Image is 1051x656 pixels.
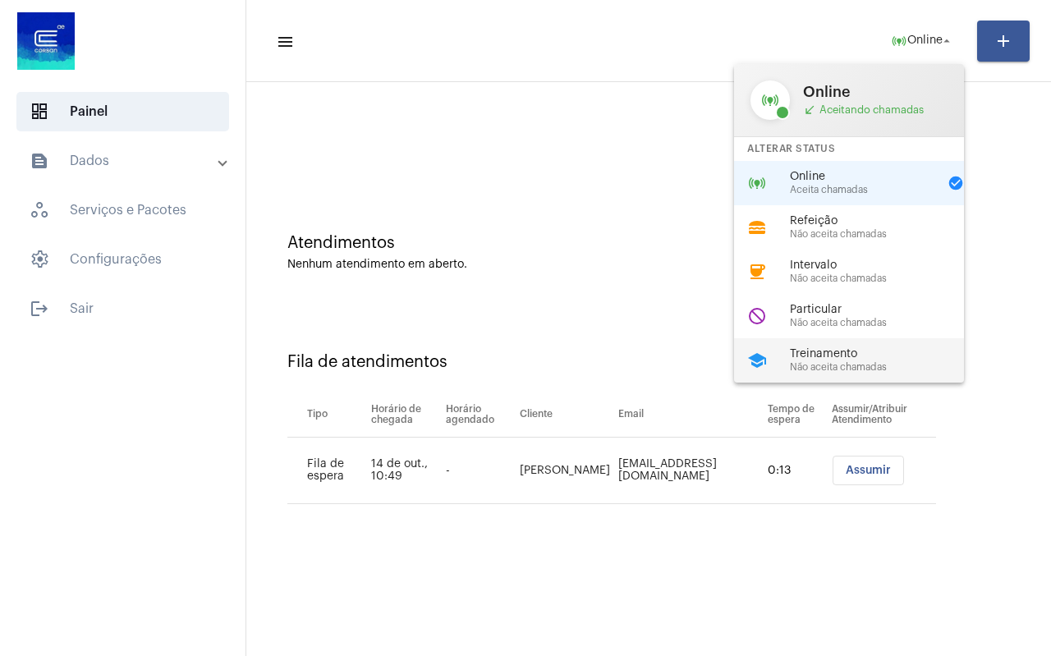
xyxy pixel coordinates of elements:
[790,185,938,195] span: Aceita chamadas
[803,103,816,117] mat-icon: call_received
[790,215,977,227] span: Refeição
[790,171,938,183] span: Online
[747,262,767,282] mat-icon: coffee
[734,137,964,161] div: Alterar Status
[948,175,964,191] mat-icon: check_circle
[790,229,977,240] span: Não aceita chamadas
[747,173,767,193] mat-icon: online_prediction
[747,351,767,370] mat-icon: school
[803,103,948,117] span: Aceitando chamadas
[790,348,977,360] span: Treinamento
[790,304,977,316] span: Particular
[750,80,790,120] mat-icon: online_prediction
[790,273,977,284] span: Não aceita chamadas
[747,306,767,326] mat-icon: do_not_disturb
[747,218,767,237] mat-icon: lunch_dining
[790,259,977,272] span: Intervalo
[790,362,977,373] span: Não aceita chamadas
[790,318,977,328] span: Não aceita chamadas
[803,84,948,100] span: Online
